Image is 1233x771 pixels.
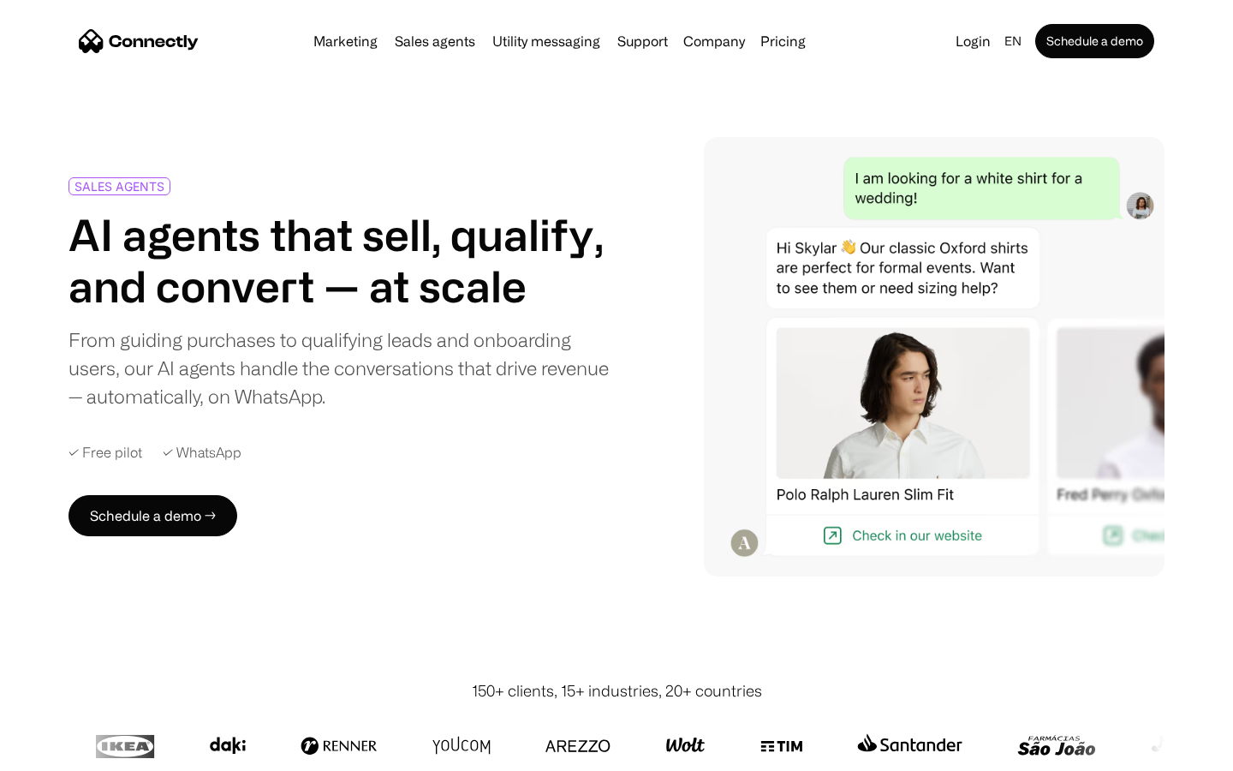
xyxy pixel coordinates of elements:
[307,34,384,48] a: Marketing
[68,495,237,536] a: Schedule a demo →
[163,445,241,461] div: ✓ WhatsApp
[485,34,607,48] a: Utility messaging
[683,29,745,53] div: Company
[949,29,998,53] a: Login
[17,739,103,765] aside: Language selected: English
[68,445,142,461] div: ✓ Free pilot
[68,209,610,312] h1: AI agents that sell, qualify, and convert — at scale
[472,679,762,702] div: 150+ clients, 15+ industries, 20+ countries
[74,180,164,193] div: SALES AGENTS
[1035,24,1154,58] a: Schedule a demo
[611,34,675,48] a: Support
[388,34,482,48] a: Sales agents
[1004,29,1022,53] div: en
[68,326,610,410] div: From guiding purchases to qualifying leads and onboarding users, our AI agents handle the convers...
[34,741,103,765] ul: Language list
[753,34,813,48] a: Pricing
